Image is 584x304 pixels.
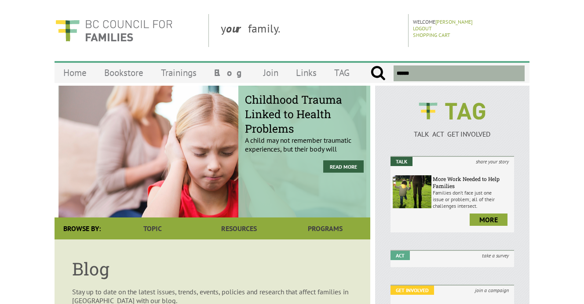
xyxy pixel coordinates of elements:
[226,21,248,36] strong: our
[391,157,412,166] em: Talk
[391,251,410,260] em: Act
[245,92,364,136] span: Childhood Trauma Linked to Health Problems
[196,217,282,239] a: Resources
[391,130,514,138] p: TALK ACT GET INVOLVED
[214,14,409,47] div: y family.
[370,65,386,81] input: Submit
[55,14,173,47] img: BC Council for FAMILIES
[55,217,109,239] div: Browse By:
[205,62,255,83] a: Blog
[433,189,512,209] p: Families don’t face just one issue or problem; all of their challenges intersect.
[55,62,95,83] a: Home
[435,18,473,25] a: [PERSON_NAME]
[152,62,205,83] a: Trainings
[391,121,514,138] a: TALK ACT GET INVOLVED
[282,217,369,239] a: Programs
[391,286,434,295] em: Get Involved
[287,62,325,83] a: Links
[413,25,432,32] a: Logout
[413,18,527,25] p: Welcome
[470,286,514,295] i: join a campaign
[413,32,450,38] a: Shopping Cart
[325,62,358,83] a: TAG
[412,94,492,128] img: BCCF's TAG Logo
[477,251,514,260] i: take a survey
[433,175,512,189] h6: More Work Needed to Help Families
[72,257,353,280] h1: Blog
[470,214,507,226] a: more
[109,217,196,239] a: Topic
[471,157,514,166] i: share your story
[95,62,152,83] a: Bookstore
[255,62,287,83] a: Join
[323,160,364,173] a: Read More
